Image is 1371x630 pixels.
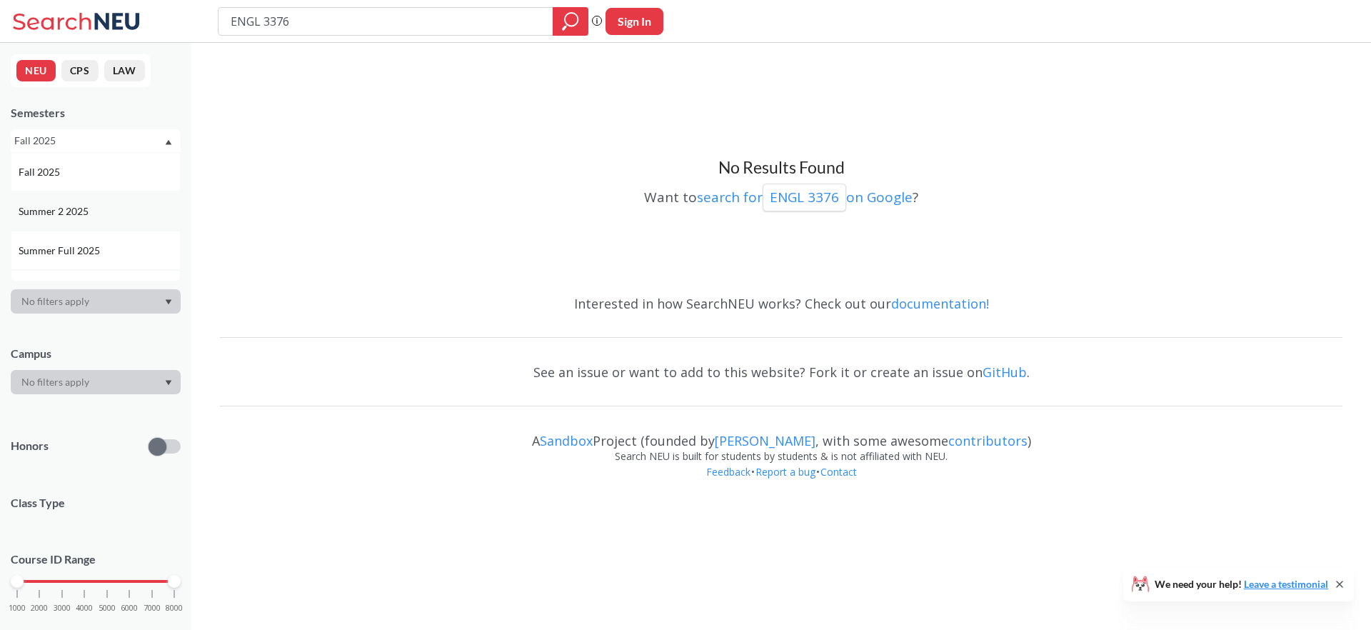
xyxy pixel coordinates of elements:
span: Class Type [11,495,181,511]
span: 6000 [121,604,138,612]
div: Dropdown arrow [11,370,181,394]
div: magnifying glass [553,7,588,36]
a: contributors [948,432,1028,449]
a: GitHub [983,364,1027,381]
svg: Dropdown arrow [165,139,172,145]
span: 3000 [54,604,71,612]
a: Leave a testimonial [1244,578,1328,590]
span: Summer 2 2025 [19,204,91,219]
span: 2000 [31,604,48,612]
button: Sign In [606,8,663,35]
span: 4000 [76,604,93,612]
div: Search NEU is built for students by students & is not affiliated with NEU. [220,449,1342,464]
span: We need your help! [1155,579,1328,589]
a: Report a bug [755,465,816,479]
svg: magnifying glass [562,11,579,31]
div: Interested in how SearchNEU works? Check out our [220,283,1342,324]
span: 7000 [144,604,161,612]
a: Contact [820,465,858,479]
div: Fall 2025Dropdown arrowFall 2025Summer 2 2025Summer Full 2025Summer 1 2025Spring 2025Fall 2024Sum... [11,129,181,152]
span: 8000 [166,604,183,612]
input: Class, professor, course number, "phrase" [229,9,543,34]
div: Campus [11,346,181,361]
p: Course ID Range [11,551,181,568]
span: 5000 [99,604,116,612]
svg: Dropdown arrow [165,380,172,386]
div: Want to ? [220,179,1342,211]
a: Feedback [705,465,751,479]
div: Dropdown arrow [11,289,181,314]
span: Summer Full 2025 [19,243,103,259]
button: NEU [16,60,56,81]
a: search forENGL 3376on Google [697,188,913,206]
svg: Dropdown arrow [165,299,172,305]
h3: No Results Found [220,157,1342,179]
p: Honors [11,438,49,454]
div: Semesters [11,105,181,121]
span: 1000 [9,604,26,612]
div: • • [220,464,1342,501]
div: Fall 2025 [14,133,164,149]
a: [PERSON_NAME] [715,432,815,449]
span: Fall 2025 [19,164,63,180]
button: LAW [104,60,145,81]
div: See an issue or want to add to this website? Fork it or create an issue on . [220,351,1342,393]
a: Sandbox [540,432,593,449]
button: CPS [61,60,99,81]
p: ENGL 3376 [770,188,839,207]
div: A Project (founded by , with some awesome ) [220,420,1342,449]
a: documentation! [891,295,989,312]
